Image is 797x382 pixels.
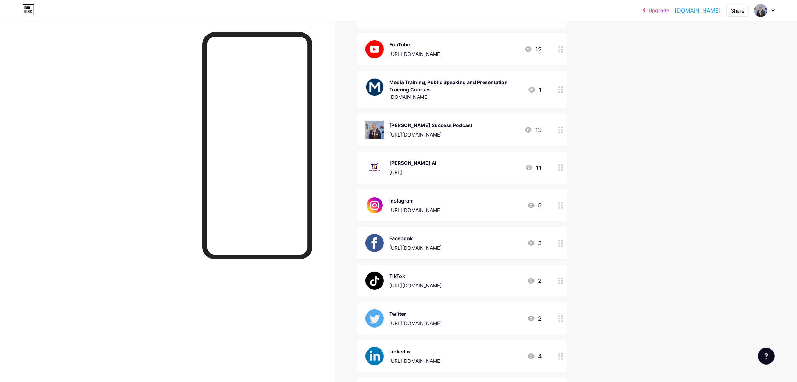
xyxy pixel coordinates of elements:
div: Twitter [389,310,442,317]
img: Instagram [365,196,384,214]
img: TikTok [365,272,384,290]
div: Media Training, Public Speaking and Presentation Training Courses [389,79,522,93]
div: 5 [527,201,542,210]
a: [DOMAIN_NAME] [675,6,721,15]
div: [PERSON_NAME] AI [389,159,436,167]
div: [URL][DOMAIN_NAME] [389,50,442,58]
div: [URL][DOMAIN_NAME] [389,206,442,214]
div: 4 [527,352,542,360]
img: YouTube [365,40,384,58]
img: LinkedIn [365,347,384,365]
img: Twitter [365,309,384,328]
div: [URL][DOMAIN_NAME] [389,357,442,365]
div: 3 [527,239,542,247]
img: tjwalker [754,4,767,17]
div: Instagram [389,197,442,204]
a: Upgrade [643,8,669,13]
div: TikTok [389,272,442,280]
div: LinkedIn [389,348,442,355]
div: [PERSON_NAME] Success Podcast [389,122,472,129]
div: YouTube [389,41,442,48]
div: Share [731,7,744,14]
div: [URL][DOMAIN_NAME] [389,319,442,327]
div: Facebook [389,235,442,242]
div: 12 [524,45,542,53]
div: [URL][DOMAIN_NAME] [389,282,442,289]
div: 1 [528,86,542,94]
div: [URL] [389,169,436,176]
div: 13 [524,126,542,134]
img: Media Training, Public Speaking and Presentation Training Courses [365,78,384,96]
div: [DOMAIN_NAME] [389,93,522,101]
div: 2 [527,314,542,323]
img: TJ Walker Success Podcast [365,121,384,139]
div: [URL][DOMAIN_NAME] [389,131,472,138]
div: 11 [525,163,542,172]
img: TJ Walker AI [365,159,384,177]
div: [URL][DOMAIN_NAME] [389,244,442,251]
div: 2 [527,277,542,285]
img: Facebook [365,234,384,252]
